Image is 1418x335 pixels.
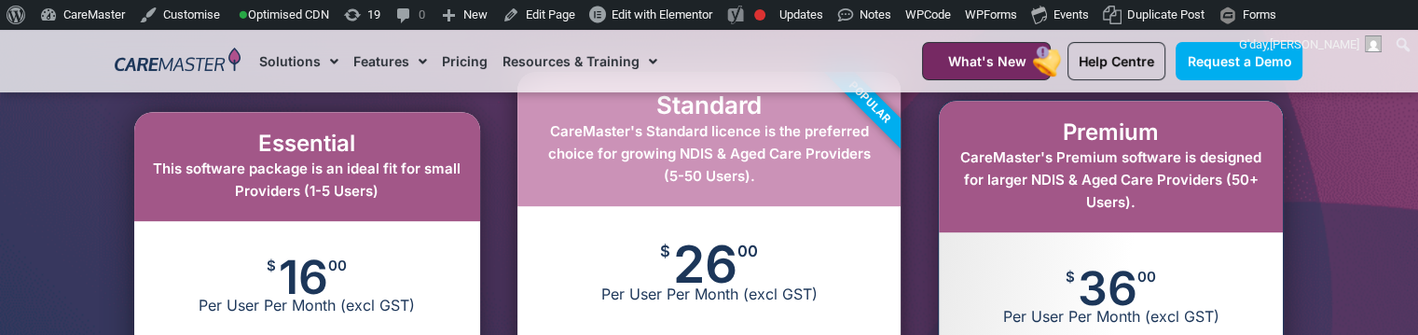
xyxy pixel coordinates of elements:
a: Pricing [442,30,488,92]
img: CareMaster Logo [115,48,241,76]
nav: Menu [259,30,876,92]
span: 00 [1137,270,1156,284]
span: 16 [279,258,328,296]
a: Features [353,30,427,92]
span: Per User Per Month (excl GST) [939,307,1283,326]
span: CareMaster's Premium software is designed for larger NDIS & Aged Care Providers (50+ Users). [960,148,1261,211]
span: Per User Per Month (excl GST) [517,285,901,303]
span: 36 [1078,270,1137,307]
span: $ [267,258,276,272]
span: 26 [673,244,737,285]
span: Edit with Elementor [612,7,712,21]
span: 00 [328,258,347,272]
h2: Essential [153,131,461,158]
span: Help Centre [1079,53,1154,69]
span: 00 [737,244,758,259]
span: What's New [947,53,1026,69]
a: Request a Demo [1176,42,1302,80]
span: This software package is an ideal fit for small Providers (1-5 Users) [153,160,461,200]
h2: Premium [957,119,1264,147]
span: $ [660,244,670,259]
div: Focus keyphrase not set [754,9,765,21]
span: [PERSON_NAME] [1270,37,1359,51]
h2: Standard [536,91,882,119]
span: CareMaster's Standard licence is the preferred choice for growing NDIS & Aged Care Providers (5-5... [547,122,870,185]
a: Solutions [259,30,338,92]
a: Help Centre [1067,42,1165,80]
span: $ [1066,270,1075,284]
a: What's New [922,42,1051,80]
span: Request a Demo [1187,53,1291,69]
a: Resources & Training [502,30,657,92]
span: Per User Per Month (excl GST) [134,296,480,314]
a: G'day, [1232,30,1389,60]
